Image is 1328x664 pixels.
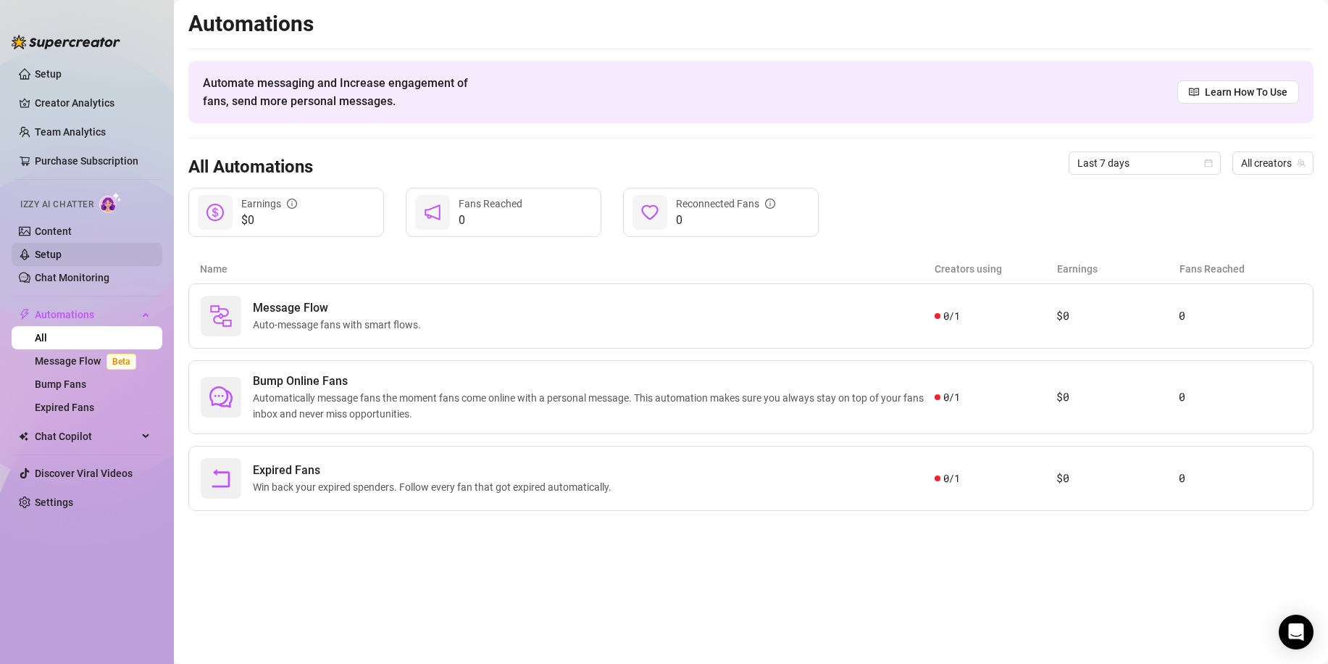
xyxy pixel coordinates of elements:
[35,378,86,390] a: Bump Fans
[1077,152,1212,174] span: Last 7 days
[99,192,122,213] img: AI Chatter
[253,479,617,495] span: Win back your expired spenders. Follow every fan that got expired automatically.
[253,390,935,422] span: Automatically message fans the moment fans come online with a personal message. This automation m...
[209,386,233,409] span: comment
[203,74,482,110] span: Automate messaging and Increase engagement of fans, send more personal messages.
[253,299,427,317] span: Message Flow
[1189,87,1199,97] span: read
[35,91,151,115] a: Creator Analytics
[253,462,617,479] span: Expired Fans
[206,204,224,221] span: dollar
[1056,307,1179,325] article: $0
[35,355,142,367] a: Message FlowBeta
[35,303,138,326] span: Automations
[1057,261,1179,277] article: Earnings
[35,149,151,173] a: Purchase Subscription
[1056,389,1179,406] article: $0
[1179,261,1302,277] article: Fans Reached
[1179,389,1301,406] article: 0
[459,198,522,209] span: Fans Reached
[676,212,775,229] span: 0
[35,402,94,413] a: Expired Fans
[943,389,960,405] span: 0 / 1
[253,373,935,390] span: Bump Online Fans
[1279,615,1314,650] div: Open Intercom Messenger
[253,317,427,333] span: Auto-message fans with smart flows.
[765,199,775,209] span: info-circle
[1179,470,1301,487] article: 0
[35,332,47,344] a: All
[1177,80,1299,104] a: Learn How To Use
[424,204,441,221] span: notification
[1056,470,1179,487] article: $0
[35,68,62,80] a: Setup
[241,196,297,212] div: Earnings
[35,468,133,479] a: Discover Viral Videos
[241,212,297,229] span: $0
[943,308,960,324] span: 0 / 1
[1205,84,1287,100] span: Learn How To Use
[209,304,233,328] img: svg%3e
[943,470,960,486] span: 0 / 1
[200,261,935,277] article: Name
[35,126,106,138] a: Team Analytics
[1204,159,1213,167] span: calendar
[1297,159,1306,167] span: team
[287,199,297,209] span: info-circle
[35,272,109,283] a: Chat Monitoring
[20,198,93,212] span: Izzy AI Chatter
[12,35,120,49] img: logo-BBDzfeDw.svg
[641,204,659,221] span: heart
[35,497,73,508] a: Settings
[35,425,138,448] span: Chat Copilot
[209,467,233,490] span: rollback
[935,261,1057,277] article: Creators using
[19,309,30,320] span: thunderbolt
[676,196,775,212] div: Reconnected Fans
[1179,307,1301,325] article: 0
[459,212,522,229] span: 0
[188,10,1314,38] h2: Automations
[1241,152,1305,174] span: All creators
[35,225,72,237] a: Content
[188,156,313,179] h3: All Automations
[35,249,62,260] a: Setup
[107,354,136,370] span: Beta
[19,431,28,441] img: Chat Copilot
